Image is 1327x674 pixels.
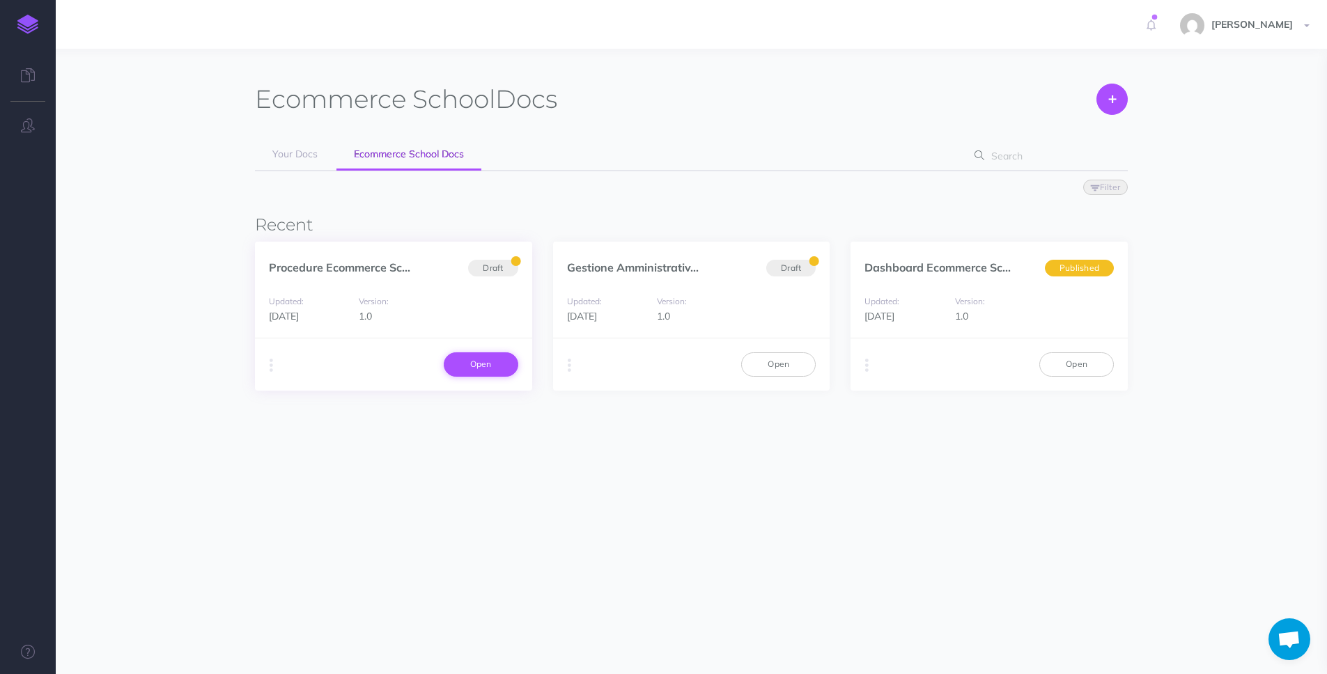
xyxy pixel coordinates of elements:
a: Gestione Amministrativ... [567,260,699,274]
small: Updated: [567,296,602,306]
span: [DATE] [567,310,597,322]
small: Version: [657,296,687,306]
small: Updated: [864,296,899,306]
small: Version: [359,296,389,306]
div: Aprire la chat [1268,618,1310,660]
button: Filter [1083,180,1128,195]
span: Ecommerce School [255,84,495,114]
small: Version: [955,296,985,306]
input: Search [987,143,1106,168]
i: More actions [568,356,571,375]
i: More actions [270,356,273,375]
a: Open [444,352,518,376]
span: 1.0 [657,310,670,322]
a: Open [741,352,816,376]
span: Ecommerce School Docs [354,148,464,160]
small: Updated: [269,296,304,306]
span: [DATE] [269,310,299,322]
i: More actions [865,356,869,375]
a: Open [1039,352,1114,376]
span: [DATE] [864,310,894,322]
a: Procedure Ecommerce Sc... [269,260,410,274]
img: b1eb4d8dcdfd9a3639e0a52054f32c10.jpg [1180,13,1204,38]
h1: Docs [255,84,557,115]
span: [PERSON_NAME] [1204,18,1300,31]
h3: Recent [255,216,1128,234]
span: 1.0 [359,310,372,322]
a: Ecommerce School Docs [336,139,481,171]
span: Your Docs [272,148,318,160]
a: Your Docs [255,139,335,170]
a: Dashboard Ecommerce Sc... [864,260,1011,274]
span: 1.0 [955,310,968,322]
img: logo-mark.svg [17,15,38,34]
